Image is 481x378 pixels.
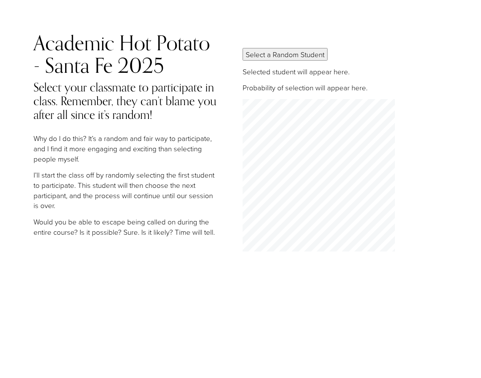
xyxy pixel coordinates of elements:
[34,170,219,211] p: I’ll start the class off by randomly selecting the first student to participate. This student wil...
[243,48,328,61] button: Select a Random Student
[34,133,219,164] p: Why do I do this? It’s a random and fair way to participate, and I find it more engaging and exci...
[243,83,467,93] p: Probability of selection will appear here.
[243,67,467,77] p: Selected student will appear here.
[34,32,219,76] h2: Academic Hot Potato - Santa Fe 2025
[34,80,219,122] h4: Select your classmate to participate in class. Remember, they can’t blame you after all since it’...
[34,217,219,237] p: Would you be able to escape being called on during the entire course? Is it possible? Sure. Is it...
